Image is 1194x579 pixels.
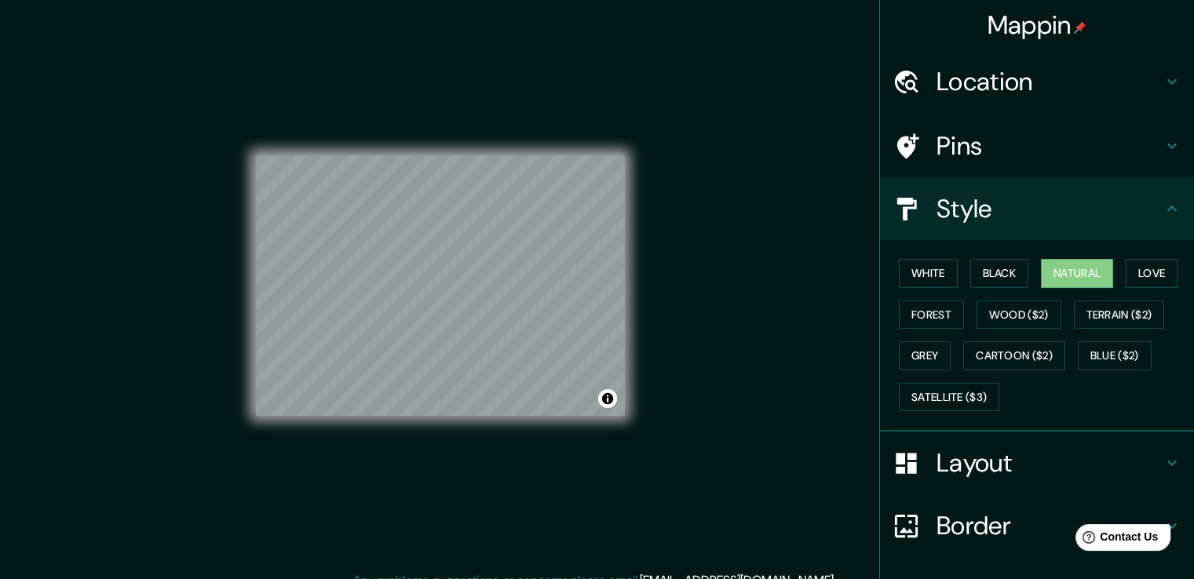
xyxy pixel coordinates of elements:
div: Layout [880,432,1194,494]
div: Pins [880,115,1194,177]
button: Natural [1041,259,1113,288]
button: Forest [899,300,964,330]
div: Border [880,494,1194,557]
div: Location [880,50,1194,113]
button: Grey [899,341,951,370]
h4: Mappin [988,9,1087,41]
canvas: Map [256,155,625,416]
img: pin-icon.png [1074,21,1086,34]
h4: Border [937,510,1163,541]
button: Blue ($2) [1078,341,1152,370]
h4: Style [937,193,1163,224]
button: White [899,259,958,288]
button: Love [1126,259,1178,288]
button: Terrain ($2) [1074,300,1165,330]
h4: Layout [937,447,1163,479]
button: Satellite ($3) [899,383,999,412]
button: Toggle attribution [598,389,617,408]
h4: Location [937,66,1163,97]
button: Black [970,259,1029,288]
iframe: Help widget launcher [1054,518,1177,562]
div: Style [880,177,1194,240]
button: Cartoon ($2) [963,341,1065,370]
button: Wood ($2) [977,300,1061,330]
h4: Pins [937,130,1163,162]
